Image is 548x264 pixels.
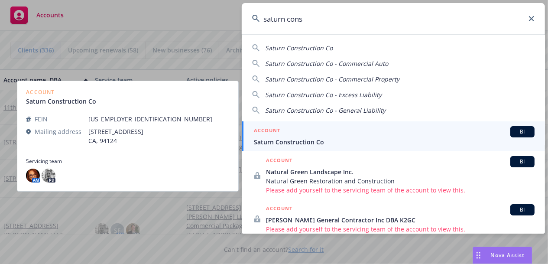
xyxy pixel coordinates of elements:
span: Saturn Construction Co - Commercial Property [265,75,399,83]
span: BI [514,158,531,166]
span: Nova Assist [491,251,525,259]
span: Saturn Construction Co [265,44,333,52]
span: Natural Green Landscape Inc. [266,167,535,176]
div: Drag to move [473,247,484,264]
h5: ACCOUNT [266,156,292,166]
span: BI [514,128,531,136]
span: Saturn Construction Co - Commercial Auto [265,59,388,68]
a: ACCOUNTBISaturn Construction Co [242,121,545,151]
span: Please add yourself to the servicing team of the account to view this. [266,225,535,234]
span: Saturn Construction Co - General Liability [265,106,386,114]
span: Saturn Construction Co - Excess Liability [265,91,382,99]
h5: ACCOUNT [254,126,280,137]
input: Search... [242,3,545,34]
span: Please add yourself to the servicing team of the account to view this. [266,186,535,195]
h5: ACCOUNT [266,204,292,215]
span: BI [514,206,531,214]
span: Saturn Construction Co [254,137,535,147]
span: [PERSON_NAME] General Contractor Inc DBA K2GC [266,215,535,225]
span: Natural Green Restoration and Construction [266,176,535,186]
button: Nova Assist [473,247,532,264]
a: ACCOUNTBINatural Green Landscape Inc.Natural Green Restoration and ConstructionPlease add yoursel... [242,151,545,199]
a: ACCOUNTBI[PERSON_NAME] General Contractor Inc DBA K2GCPlease add yourself to the servicing team o... [242,199,545,238]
